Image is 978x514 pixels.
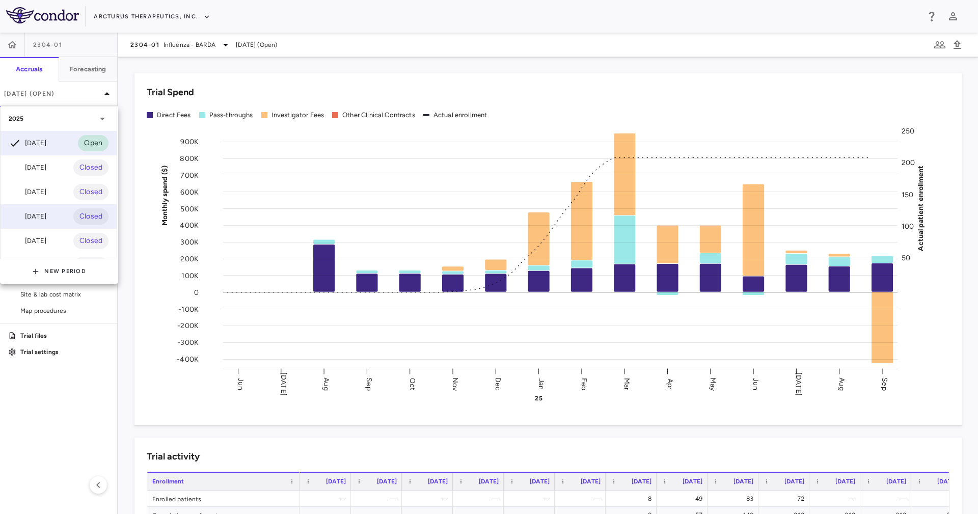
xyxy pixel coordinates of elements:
[1,106,117,131] div: 2025
[9,235,46,247] div: [DATE]
[9,210,46,223] div: [DATE]
[9,114,24,123] p: 2025
[9,137,46,149] div: [DATE]
[73,186,108,198] span: Closed
[73,211,108,222] span: Closed
[32,263,86,280] button: New Period
[9,161,46,174] div: [DATE]
[78,138,108,149] span: Open
[73,162,108,173] span: Closed
[9,186,46,198] div: [DATE]
[73,235,108,247] span: Closed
